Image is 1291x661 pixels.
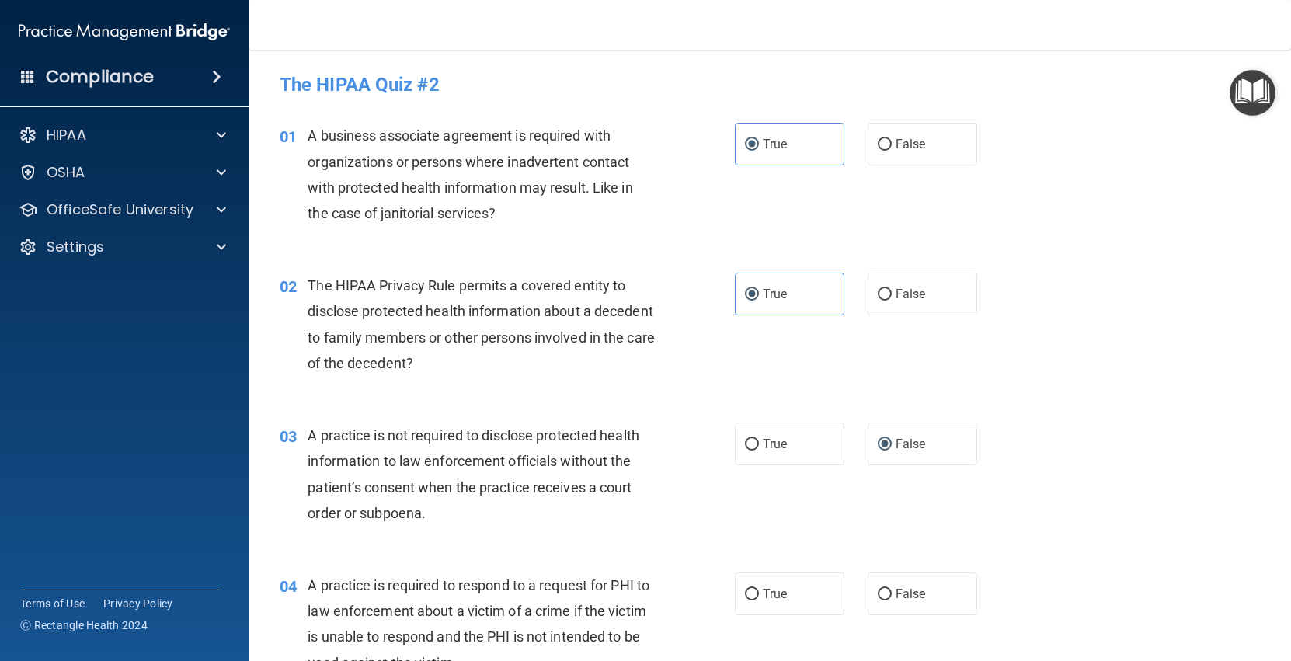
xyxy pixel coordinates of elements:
[280,75,1260,95] h4: The HIPAA Quiz #2
[763,137,787,151] span: True
[20,596,85,611] a: Terms of Use
[308,127,632,221] span: A business associate agreement is required with organizations or persons where inadvertent contac...
[280,427,297,446] span: 03
[308,427,639,521] span: A practice is not required to disclose protected health information to law enforcement officials ...
[280,577,297,596] span: 04
[878,289,892,301] input: False
[878,439,892,451] input: False
[47,163,85,182] p: OSHA
[47,200,193,219] p: OfficeSafe University
[19,238,226,256] a: Settings
[47,238,104,256] p: Settings
[896,586,926,601] span: False
[19,200,226,219] a: OfficeSafe University
[103,596,173,611] a: Privacy Policy
[745,439,759,451] input: True
[763,586,787,601] span: True
[878,139,892,151] input: False
[896,287,926,301] span: False
[745,589,759,600] input: True
[19,16,230,47] img: PMB logo
[745,289,759,301] input: True
[280,127,297,146] span: 01
[19,163,226,182] a: OSHA
[47,126,86,144] p: HIPAA
[763,287,787,301] span: True
[1022,551,1272,613] iframe: Drift Widget Chat Controller
[1230,70,1275,116] button: Open Resource Center
[280,277,297,296] span: 02
[20,618,148,633] span: Ⓒ Rectangle Health 2024
[745,139,759,151] input: True
[878,589,892,600] input: False
[763,437,787,451] span: True
[896,437,926,451] span: False
[46,66,154,88] h4: Compliance
[19,126,226,144] a: HIPAA
[308,277,655,371] span: The HIPAA Privacy Rule permits a covered entity to disclose protected health information about a ...
[896,137,926,151] span: False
